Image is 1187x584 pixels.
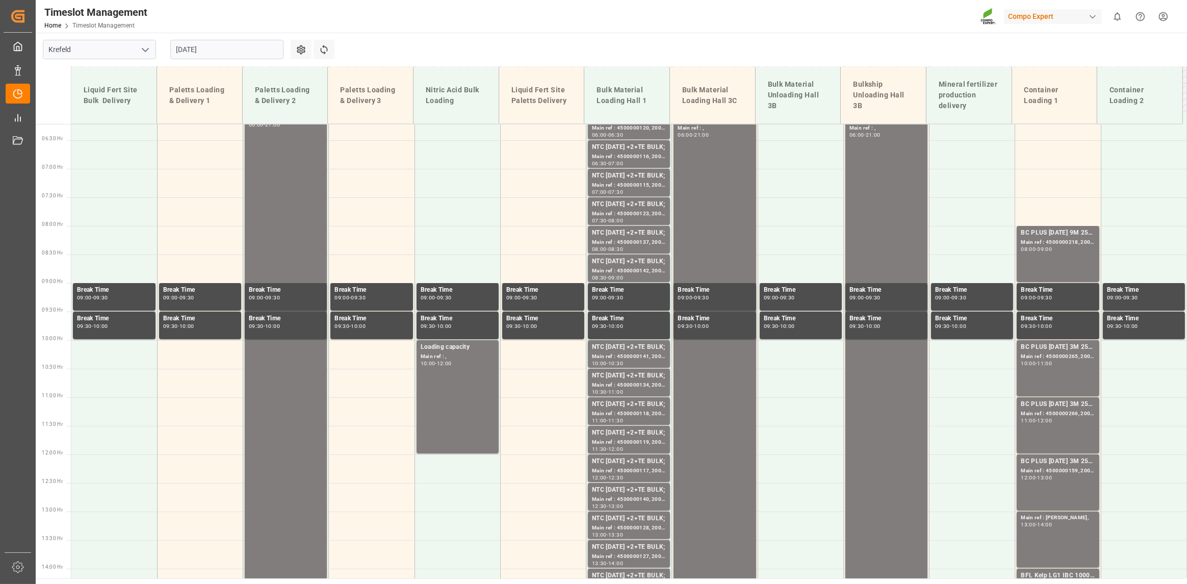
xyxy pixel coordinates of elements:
[1021,314,1095,324] div: Break Time
[607,475,608,480] div: -
[1123,295,1138,300] div: 09:30
[678,285,752,295] div: Break Time
[351,295,366,300] div: 09:30
[694,133,709,137] div: 21:00
[607,561,608,566] div: -
[935,285,1009,295] div: Break Time
[608,275,623,280] div: 09:00
[608,447,623,451] div: 12:00
[1021,342,1095,352] div: BC PLUS [DATE] 3M 25kg (x42) INT;
[950,295,951,300] div: -
[1021,514,1095,522] div: Main ref : [PERSON_NAME],
[249,295,264,300] div: 09:00
[592,371,666,381] div: NTC [DATE] +2+TE BULK;
[1021,228,1095,238] div: BC PLUS [DATE] 9M 25kg (x42) WW;
[592,295,607,300] div: 09:00
[137,42,152,58] button: open menu
[607,324,608,328] div: -
[1129,5,1152,28] button: Help Center
[592,124,666,133] div: Main ref : 4500000120, 2000000058;
[1021,410,1095,418] div: Main ref : 4500000266, 2000000105;
[678,324,692,328] div: 09:30
[1004,7,1106,26] button: Compo Expert
[694,295,709,300] div: 09:30
[849,314,923,324] div: Break Time
[334,324,349,328] div: 09:30
[592,81,661,110] div: Bulk Material Loading Hall 1
[950,324,951,328] div: -
[521,324,523,328] div: -
[1036,247,1037,251] div: -
[93,324,108,328] div: 10:00
[592,181,666,190] div: Main ref : 4500000115, 2000000058;
[592,267,666,275] div: Main ref : 4500000142, 2000000058;
[592,542,666,552] div: NTC [DATE] +2+TE BULK;
[607,133,608,137] div: -
[249,122,264,127] div: 06:00
[592,161,607,166] div: 06:30
[42,250,63,256] span: 08:30 Hr
[42,507,63,513] span: 13:00 Hr
[608,504,623,509] div: 13:00
[935,324,950,328] div: 09:30
[93,295,108,300] div: 09:30
[163,285,237,295] div: Break Time
[935,75,1003,115] div: Mineral fertilizer production delivery
[1036,522,1037,527] div: -
[264,122,265,127] div: -
[43,40,156,59] input: Type to search/select
[1021,467,1095,475] div: Main ref : 4500000159, 2000000018;
[1038,475,1052,480] div: 13:00
[42,307,63,313] span: 09:30 Hr
[592,352,666,361] div: Main ref : 4500000141, 2000000058;
[592,210,666,218] div: Main ref : 4500000123, 2000000058;
[592,399,666,410] div: NTC [DATE] +2+TE BULK;
[592,247,607,251] div: 08:00
[778,295,780,300] div: -
[592,504,607,509] div: 12:30
[1038,361,1052,366] div: 11:00
[592,418,607,423] div: 11:00
[163,314,237,324] div: Break Time
[692,295,694,300] div: -
[866,324,881,328] div: 10:00
[607,390,608,394] div: -
[678,133,692,137] div: 06:00
[764,295,779,300] div: 09:00
[935,295,950,300] div: 09:00
[265,122,280,127] div: 21:00
[607,447,608,451] div: -
[264,295,265,300] div: -
[265,324,280,328] div: 10:00
[1021,399,1095,410] div: BC PLUS [DATE] 3M 25kg (x42) INT;
[1021,475,1036,480] div: 12:00
[523,324,537,328] div: 10:00
[608,247,623,251] div: 08:30
[951,295,966,300] div: 09:30
[864,324,866,328] div: -
[42,421,63,427] span: 11:30 Hr
[1121,324,1123,328] div: -
[42,450,63,455] span: 12:00 Hr
[1107,314,1181,324] div: Break Time
[608,418,623,423] div: 11:30
[1021,238,1095,247] div: Main ref : 4500000218, 2000000020;
[421,314,495,324] div: Break Time
[1021,295,1036,300] div: 09:00
[507,81,576,110] div: Liquid Fert Site Paletts Delivery
[592,218,607,223] div: 07:30
[608,390,623,394] div: 11:00
[163,295,178,300] div: 09:00
[592,324,607,328] div: 09:30
[1036,295,1037,300] div: -
[608,532,623,537] div: 13:30
[849,285,923,295] div: Break Time
[592,524,666,532] div: Main ref : 4500000128, 2000000058;
[42,221,63,227] span: 08:00 Hr
[866,295,881,300] div: 09:30
[92,295,93,300] div: -
[592,561,607,566] div: 13:30
[608,561,623,566] div: 14:00
[251,81,320,110] div: Paletts Loading & Delivery 2
[334,285,408,295] div: Break Time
